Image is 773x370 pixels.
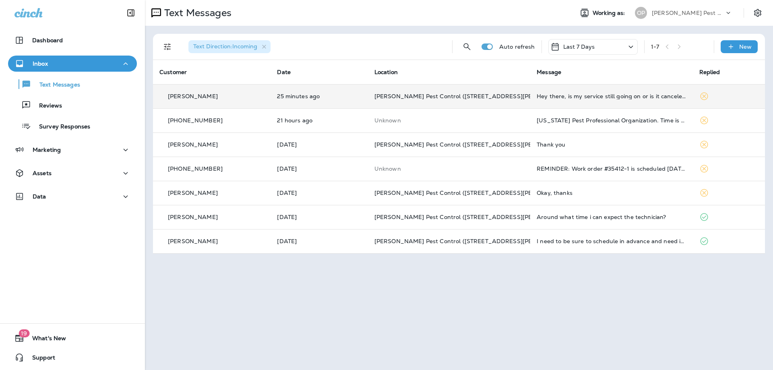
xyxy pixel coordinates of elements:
div: Around what time i can expect the technician? [537,214,686,220]
span: Location [374,68,398,76]
span: Text Direction : Incoming [193,43,257,50]
span: Working as: [593,10,627,17]
button: Text Messages [8,76,137,93]
span: Message [537,68,561,76]
div: Arizona Pest Professional Organization. Time is running out! Register now for Desert Defender Aca... [537,117,686,124]
div: Okay, thanks [537,190,686,196]
span: Replied [699,68,720,76]
p: Text Messages [161,7,231,19]
p: New [739,43,752,50]
div: 1 - 7 [651,43,659,50]
span: 19 [19,329,29,337]
p: Sep 15, 2025 12:04 AM [277,238,361,244]
button: Dashboard [8,32,137,48]
p: [PERSON_NAME] [168,141,218,148]
button: Settings [750,6,765,20]
p: Sep 15, 2025 04:44 PM [277,214,361,220]
button: Collapse Sidebar [120,5,142,21]
span: [PERSON_NAME] Pest Control ([STREET_ADDRESS][PERSON_NAME]) [374,93,575,100]
p: Sep 18, 2025 03:08 PM [277,117,361,124]
span: [PERSON_NAME] Pest Control ([STREET_ADDRESS][PERSON_NAME]) [374,213,575,221]
p: Auto refresh [499,43,535,50]
button: Inbox [8,56,137,72]
p: Sep 16, 2025 08:07 AM [277,165,361,172]
span: [PERSON_NAME] Pest Control ([STREET_ADDRESS][PERSON_NAME]) [374,141,575,148]
p: Sep 15, 2025 05:18 PM [277,190,361,196]
p: Dashboard [32,37,63,43]
p: This customer does not have a last location and the phone number they messaged is not assigned to... [374,165,524,172]
div: I need to be sure to schedule in advance and need indoors and outdoors. Thank you, and I look for... [537,238,686,244]
div: Hey there, is my service still going on or is it canceled? [537,93,686,99]
p: Marketing [33,147,61,153]
p: [PERSON_NAME] [168,93,218,99]
button: Assets [8,165,137,181]
span: Date [277,68,291,76]
p: Assets [33,170,52,176]
span: [PERSON_NAME] Pest Control ([STREET_ADDRESS][PERSON_NAME]) [374,238,575,245]
button: Reviews [8,97,137,114]
button: Search Messages [459,39,475,55]
button: Support [8,349,137,366]
p: Data [33,193,46,200]
p: [PHONE_NUMBER] [168,117,223,124]
p: Last 7 Days [563,43,595,50]
p: [PERSON_NAME] [168,238,218,244]
span: Customer [159,68,187,76]
p: Sep 19, 2025 12:06 PM [277,93,361,99]
p: [PERSON_NAME] [168,214,218,220]
p: Text Messages [31,81,80,89]
button: Survey Responses [8,118,137,134]
button: Marketing [8,142,137,158]
span: [PERSON_NAME] Pest Control ([STREET_ADDRESS][PERSON_NAME]) [374,189,575,196]
p: [PERSON_NAME] [168,190,218,196]
div: Text Direction:Incoming [188,40,271,53]
p: Inbox [33,60,48,67]
p: Survey Responses [31,123,90,131]
p: [PHONE_NUMBER] [168,165,223,172]
p: [PERSON_NAME] Pest Control [652,10,724,16]
button: Data [8,188,137,205]
div: OP [635,7,647,19]
p: Reviews [31,102,62,110]
span: What's New [24,335,66,345]
p: This customer does not have a last location and the phone number they messaged is not assigned to... [374,117,524,124]
button: Filters [159,39,176,55]
div: REMINDER: Work order #35412-1 is scheduled tomorrow 09/17/2025, 2:00pm - 6:00pm MST. Review the w... [537,165,686,172]
button: 19What's New [8,330,137,346]
div: Thank you [537,141,686,148]
span: Support [24,354,55,364]
p: Sep 16, 2025 02:26 PM [277,141,361,148]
